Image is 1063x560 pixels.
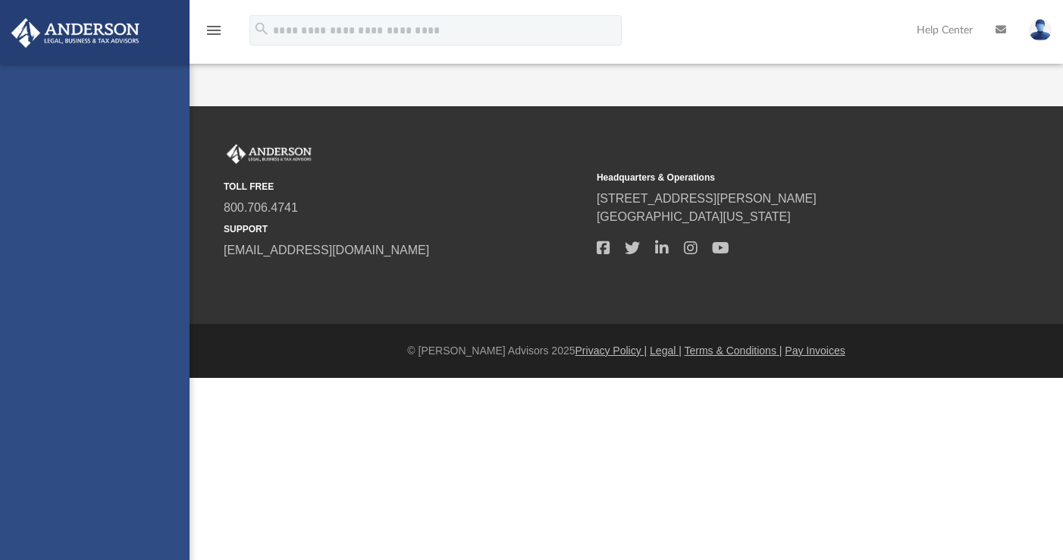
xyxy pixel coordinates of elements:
a: Terms & Conditions | [685,344,782,357]
a: [STREET_ADDRESS][PERSON_NAME] [597,192,817,205]
img: User Pic [1029,19,1052,41]
a: Legal | [650,344,682,357]
img: Anderson Advisors Platinum Portal [224,144,315,164]
a: menu [205,29,223,39]
small: Headquarters & Operations [597,171,959,184]
small: SUPPORT [224,222,586,236]
a: Privacy Policy | [575,344,648,357]
a: [GEOGRAPHIC_DATA][US_STATE] [597,210,791,223]
div: © [PERSON_NAME] Advisors 2025 [190,343,1063,359]
a: Pay Invoices [785,344,845,357]
small: TOLL FREE [224,180,586,193]
a: [EMAIL_ADDRESS][DOMAIN_NAME] [224,244,429,256]
a: 800.706.4741 [224,201,298,214]
img: Anderson Advisors Platinum Portal [7,18,144,48]
i: menu [205,21,223,39]
i: search [253,20,270,37]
